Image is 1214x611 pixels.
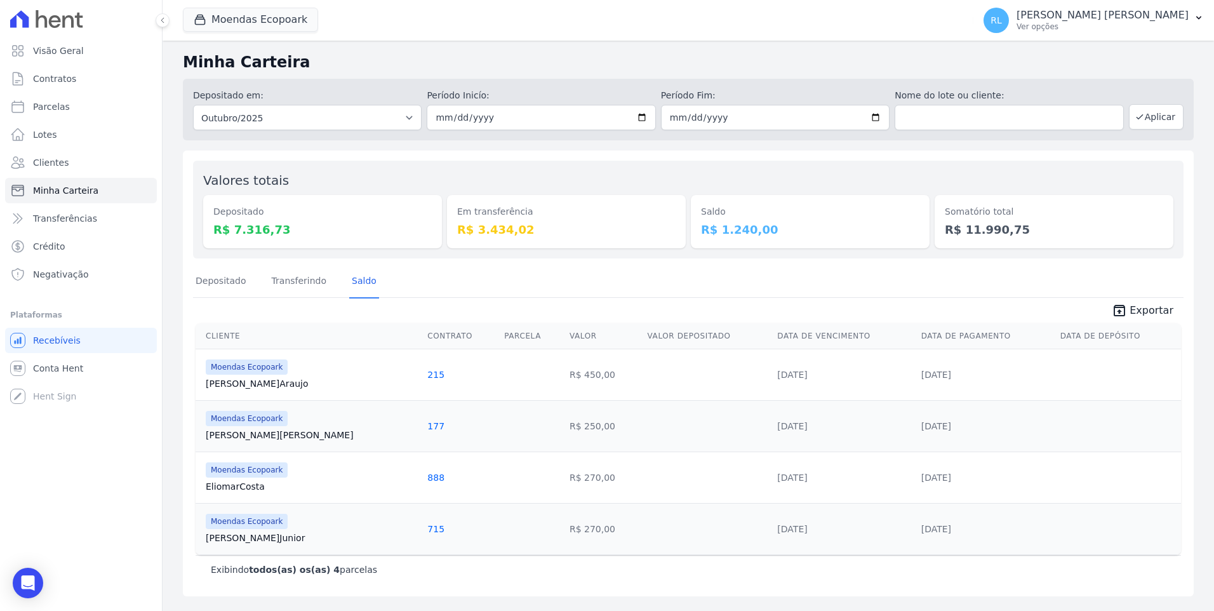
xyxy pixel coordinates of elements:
[564,503,643,554] td: R$ 270,00
[701,221,919,238] dd: R$ 1.240,00
[991,16,1002,25] span: RL
[921,370,951,380] a: [DATE]
[193,90,263,100] label: Depositado em:
[895,89,1123,102] label: Nome do lote ou cliente:
[13,568,43,598] div: Open Intercom Messenger
[183,51,1194,74] h2: Minha Carteira
[777,524,807,534] a: [DATE]
[33,240,65,253] span: Crédito
[10,307,152,323] div: Plataformas
[921,421,951,431] a: [DATE]
[427,524,444,534] a: 715
[701,205,919,218] dt: Saldo
[5,122,157,147] a: Lotes
[193,265,249,299] a: Depositado
[5,66,157,91] a: Contratos
[5,262,157,287] a: Negativação
[777,421,807,431] a: [DATE]
[422,323,499,349] th: Contrato
[921,524,951,534] a: [DATE]
[564,400,643,452] td: R$ 250,00
[921,473,951,483] a: [DATE]
[427,473,444,483] a: 888
[5,150,157,175] a: Clientes
[33,128,57,141] span: Lotes
[427,421,444,431] a: 177
[499,323,564,349] th: Parcela
[945,205,1163,218] dt: Somatório total
[1102,303,1184,321] a: unarchive Exportar
[33,362,83,375] span: Conta Hent
[196,323,422,349] th: Cliente
[206,480,417,493] a: EliomarCosta
[33,156,69,169] span: Clientes
[427,370,444,380] a: 215
[5,328,157,353] a: Recebíveis
[564,323,643,349] th: Valor
[973,3,1214,38] button: RL [PERSON_NAME] [PERSON_NAME] Ver opções
[777,473,807,483] a: [DATE]
[349,265,379,299] a: Saldo
[5,38,157,64] a: Visão Geral
[249,565,340,575] b: todos(as) os(as) 4
[183,8,318,32] button: Moendas Ecopoark
[33,44,84,57] span: Visão Geral
[5,356,157,381] a: Conta Hent
[206,377,417,390] a: [PERSON_NAME]Araujo
[945,221,1163,238] dd: R$ 11.990,75
[206,429,417,441] a: [PERSON_NAME][PERSON_NAME]
[1017,22,1189,32] p: Ver opções
[427,89,655,102] label: Período Inicío:
[916,323,1055,349] th: Data de Pagamento
[457,205,676,218] dt: Em transferência
[5,178,157,203] a: Minha Carteira
[206,462,288,478] span: Moendas Ecopoark
[661,89,890,102] label: Período Fim:
[206,411,288,426] span: Moendas Ecopoark
[213,205,432,218] dt: Depositado
[211,563,377,576] p: Exibindo parcelas
[206,532,417,544] a: [PERSON_NAME]Junior
[1130,303,1173,318] span: Exportar
[33,334,81,347] span: Recebíveis
[1055,323,1181,349] th: Data de Depósito
[1129,104,1184,130] button: Aplicar
[33,212,97,225] span: Transferências
[5,206,157,231] a: Transferências
[203,173,289,188] label: Valores totais
[564,452,643,503] td: R$ 270,00
[206,514,288,529] span: Moendas Ecopoark
[1017,9,1189,22] p: [PERSON_NAME] [PERSON_NAME]
[33,72,76,85] span: Contratos
[33,268,89,281] span: Negativação
[457,221,676,238] dd: R$ 3.434,02
[772,323,916,349] th: Data de Vencimento
[777,370,807,380] a: [DATE]
[269,265,330,299] a: Transferindo
[213,221,432,238] dd: R$ 7.316,73
[206,359,288,375] span: Moendas Ecopoark
[5,234,157,259] a: Crédito
[33,184,98,197] span: Minha Carteira
[1112,303,1127,318] i: unarchive
[33,100,70,113] span: Parcelas
[564,349,643,400] td: R$ 450,00
[5,94,157,119] a: Parcelas
[643,323,773,349] th: Valor Depositado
